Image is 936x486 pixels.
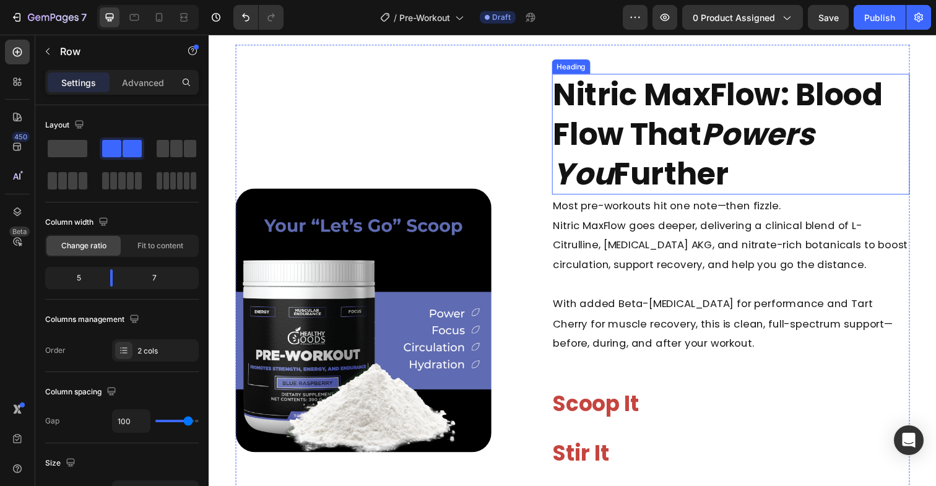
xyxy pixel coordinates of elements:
div: Publish [864,11,895,24]
div: Column width [45,214,111,231]
span: / [394,11,397,24]
div: Columns management [45,311,142,328]
button: 0 product assigned [682,5,803,30]
p: Row [60,44,165,59]
span: Draft [492,12,511,23]
button: Publish [854,5,906,30]
span: 0 product assigned [693,11,775,24]
div: Open Intercom Messenger [894,425,924,455]
p: 7 [81,10,87,25]
div: 5 [48,269,100,287]
div: Undo/Redo [233,5,284,30]
span: Save [818,12,839,23]
div: 450 [12,132,30,142]
p: Advanced [122,76,164,89]
span: Stir It [352,412,409,443]
div: 2 cols [137,345,196,357]
iframe: Design area [209,35,936,486]
input: Auto [113,410,150,432]
button: 7 [5,5,92,30]
span: Change ratio [61,240,106,251]
div: Heading [353,27,387,38]
span: Pre-Workout [399,11,450,24]
div: Size [45,455,78,472]
div: Beta [9,227,30,236]
span: With added Beta-[MEDICAL_DATA] for performance and Tart Cherry for muscle recovery, this is clean... [352,267,698,323]
span: Nitric MaxFlow goes deeper, delivering a clinical blend of L-Citrulline, [MEDICAL_DATA] AKG, and ... [352,188,714,243]
h2: Nitric MaxFlow: Blood Flow That Further [350,40,716,163]
div: Order [45,345,66,356]
span: Most pre-workouts hit one note—then fizzle. [352,167,584,182]
span: Fit to content [137,240,183,251]
div: Layout [45,117,87,134]
div: Column spacing [45,384,119,401]
i: Powers You [352,80,618,164]
span: Scoop It [352,362,439,392]
button: Save [808,5,849,30]
div: Gap [45,415,59,427]
div: 7 [123,269,196,287]
p: Settings [61,76,96,89]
